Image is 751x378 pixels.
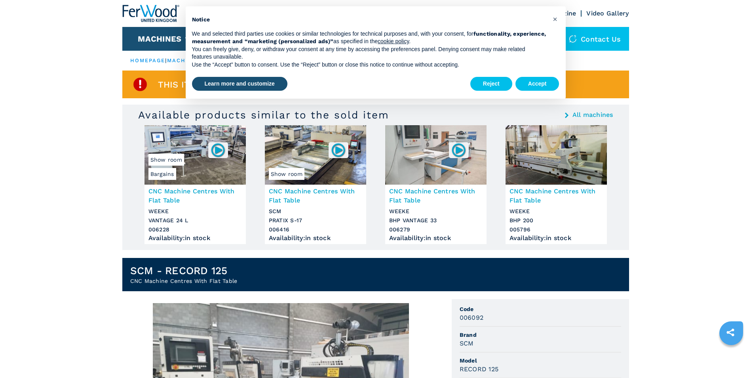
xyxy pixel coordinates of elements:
[122,5,179,22] img: Ferwood
[510,207,603,234] h3: WEEKE BHP 200 005796
[144,125,246,185] img: CNC Machine Centres With Flat Table WEEKE VANTAGE 24 L
[549,13,562,25] button: Close this notice
[470,77,512,91] button: Reject
[510,187,603,205] h3: CNC Machine Centres With Flat Table
[510,236,603,240] div: Availability : in stock
[165,57,167,63] span: |
[167,57,201,63] a: machines
[389,236,483,240] div: Availability : in stock
[130,277,238,285] h2: CNC Machine Centres With Flat Table
[269,187,362,205] h3: CNC Machine Centres With Flat Table
[561,27,629,51] div: Contact us
[460,331,621,339] span: Brand
[721,323,740,342] a: sharethis
[158,80,283,89] span: This item is already sold
[192,16,547,24] h2: Notice
[132,76,148,92] img: SoldProduct
[269,236,362,240] div: Availability : in stock
[460,339,474,348] h3: SCM
[460,357,621,365] span: Model
[586,10,629,17] a: Video Gallery
[265,125,366,244] a: CNC Machine Centres With Flat Table SCM PRATIX S-17Show room006416CNC Machine Centres With Flat T...
[192,61,547,69] p: Use the “Accept” button to consent. Use the “Reject” button or close this notice to continue with...
[460,313,484,322] h3: 006092
[144,125,246,244] a: CNC Machine Centres With Flat Table WEEKE VANTAGE 24 LBargainsShow room006228CNC Machine Centres ...
[553,14,557,24] span: ×
[148,154,184,166] span: Show room
[389,207,483,234] h3: WEEKE BHP VANTAGE 33 006279
[148,207,242,234] h3: WEEKE VANTAGE 24 L 006228
[385,125,487,185] img: CNC Machine Centres With Flat Table WEEKE BHP VANTAGE 33
[138,109,389,121] h3: Available products similar to the sold item
[192,31,546,45] strong: functionality, experience, measurement and “marketing (personalized ads)”
[389,187,483,205] h3: CNC Machine Centres With Flat Table
[192,77,287,91] button: Learn more and customize
[192,46,547,61] p: You can freely give, deny, or withdraw your consent at any time by accessing the preferences pane...
[331,142,346,158] img: 006416
[138,34,181,44] button: Machines
[269,168,304,180] span: Show room
[210,142,226,158] img: 006228
[148,168,176,180] span: Bargains
[572,112,613,118] a: All machines
[265,125,366,185] img: CNC Machine Centres With Flat Table SCM PRATIX S-17
[192,30,547,46] p: We and selected third parties use cookies or similar technologies for technical purposes and, wit...
[515,77,559,91] button: Accept
[451,142,466,158] img: 006279
[506,125,607,244] a: CNC Machine Centres With Flat Table WEEKE BHP 200CNC Machine Centres With Flat TableWEEKEBHP 2000...
[130,264,238,277] h1: SCM - RECORD 125
[460,365,499,374] h3: RECORD 125
[717,342,745,372] iframe: Chat
[378,38,409,44] a: cookie policy
[506,125,607,185] img: CNC Machine Centres With Flat Table WEEKE BHP 200
[148,187,242,205] h3: CNC Machine Centres With Flat Table
[148,236,242,240] div: Availability : in stock
[385,125,487,244] a: CNC Machine Centres With Flat Table WEEKE BHP VANTAGE 33006279CNC Machine Centres With Flat Table...
[269,207,362,234] h3: SCM PRATIX S-17 006416
[569,35,577,43] img: Contact us
[460,305,621,313] span: Code
[130,57,165,63] a: HOMEPAGE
